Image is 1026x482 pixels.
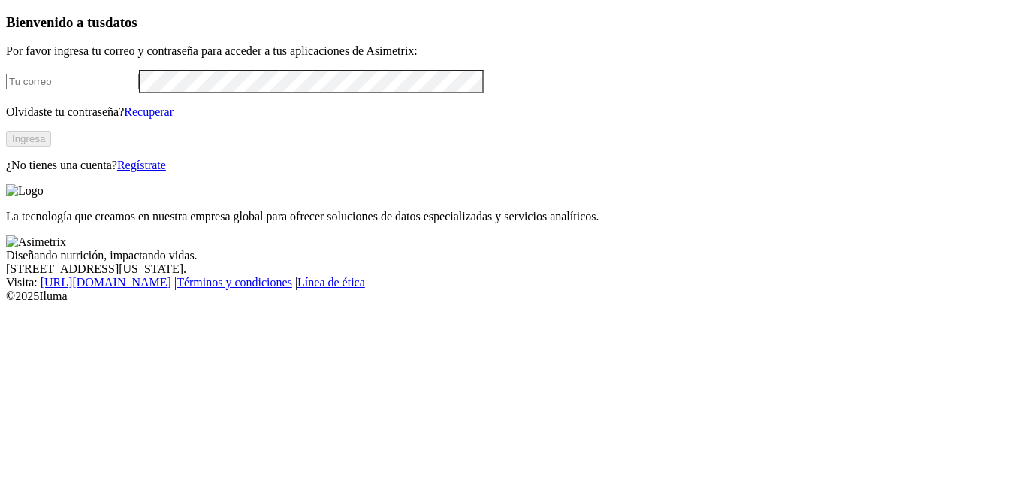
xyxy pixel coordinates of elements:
a: [URL][DOMAIN_NAME] [41,276,171,289]
div: Diseñando nutrición, impactando vidas. [6,249,1020,262]
div: Visita : | | [6,276,1020,290]
p: ¿No tienes una cuenta? [6,159,1020,172]
p: La tecnología que creamos en nuestra empresa global para ofrecer soluciones de datos especializad... [6,210,1020,223]
input: Tu correo [6,74,139,89]
p: Por favor ingresa tu correo y contraseña para acceder a tus aplicaciones de Asimetrix: [6,44,1020,58]
div: © 2025 Iluma [6,290,1020,303]
a: Recuperar [124,105,174,118]
a: Línea de ética [297,276,365,289]
p: Olvidaste tu contraseña? [6,105,1020,119]
img: Logo [6,184,44,198]
a: Términos y condiciones [177,276,292,289]
div: [STREET_ADDRESS][US_STATE]. [6,262,1020,276]
img: Asimetrix [6,235,66,249]
h3: Bienvenido a tus [6,14,1020,31]
span: datos [105,14,137,30]
a: Regístrate [117,159,166,171]
button: Ingresa [6,131,51,147]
